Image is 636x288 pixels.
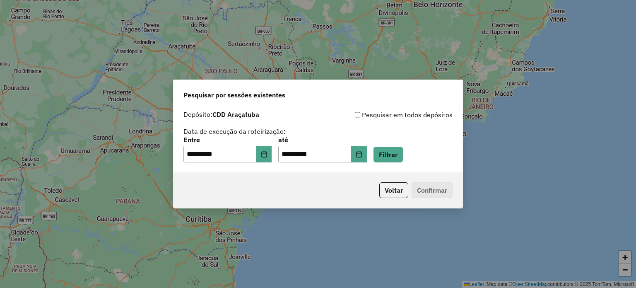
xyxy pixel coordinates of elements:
strong: CDD Araçatuba [212,110,259,119]
label: Data de execução da roteirização: [183,126,286,136]
button: Filtrar [373,147,403,162]
label: Depósito: [183,109,259,119]
button: Choose Date [256,146,272,162]
button: Choose Date [351,146,367,162]
label: Entre [183,135,272,145]
button: Voltar [379,182,408,198]
div: Pesquisar em todos depósitos [318,110,453,120]
label: até [278,135,366,145]
span: Pesquisar por sessões existentes [183,90,285,100]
